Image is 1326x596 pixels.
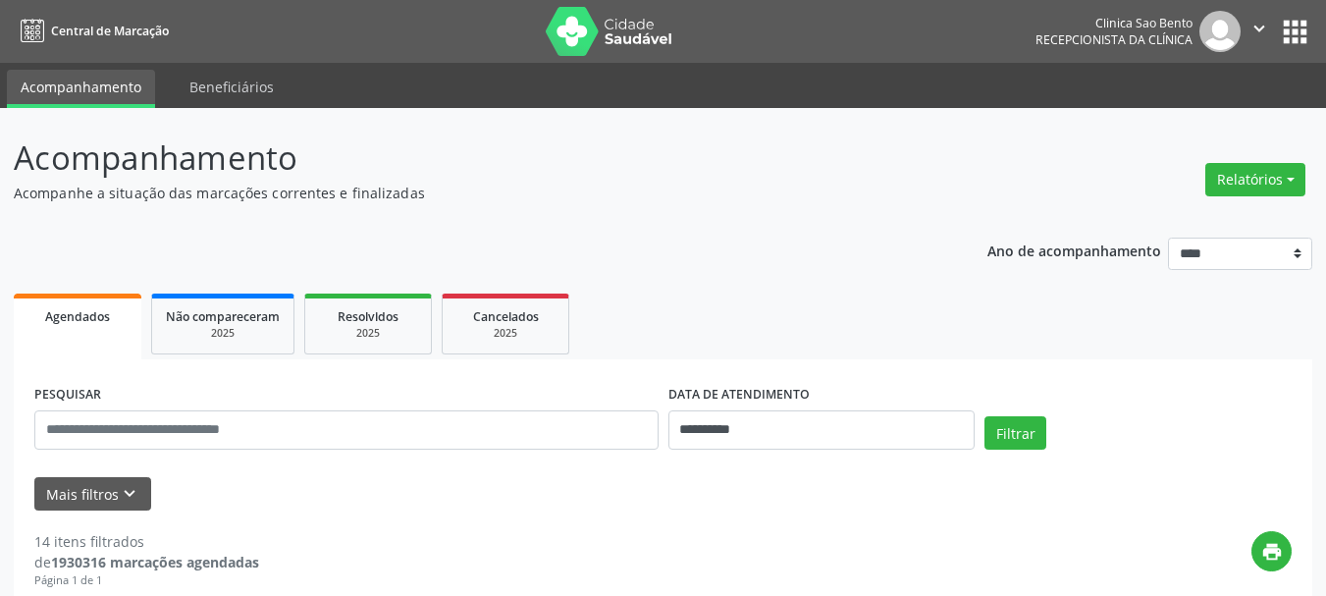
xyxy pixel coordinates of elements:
span: Central de Marcação [51,23,169,39]
button: Filtrar [984,416,1046,450]
div: Página 1 de 1 [34,572,259,589]
span: Resolvidos [338,308,398,325]
span: Agendados [45,308,110,325]
button: print [1251,531,1292,571]
a: Acompanhamento [7,70,155,108]
button: Relatórios [1205,163,1305,196]
i:  [1248,18,1270,39]
button: apps [1278,15,1312,49]
span: Recepcionista da clínica [1035,31,1193,48]
button:  [1241,11,1278,52]
div: Clinica Sao Bento [1035,15,1193,31]
i: keyboard_arrow_down [119,483,140,505]
a: Beneficiários [176,70,288,104]
img: img [1199,11,1241,52]
button: Mais filtroskeyboard_arrow_down [34,477,151,512]
p: Acompanhamento [14,134,923,183]
i: print [1261,541,1283,563]
strong: 1930316 marcações agendadas [51,553,259,571]
p: Ano de acompanhamento [987,238,1161,262]
p: Acompanhe a situação das marcações correntes e finalizadas [14,183,923,203]
label: DATA DE ATENDIMENTO [668,380,810,410]
div: de [34,552,259,572]
div: 14 itens filtrados [34,531,259,552]
div: 2025 [319,326,417,341]
a: Central de Marcação [14,15,169,47]
span: Cancelados [473,308,539,325]
div: 2025 [166,326,280,341]
div: 2025 [456,326,555,341]
span: Não compareceram [166,308,280,325]
label: PESQUISAR [34,380,101,410]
